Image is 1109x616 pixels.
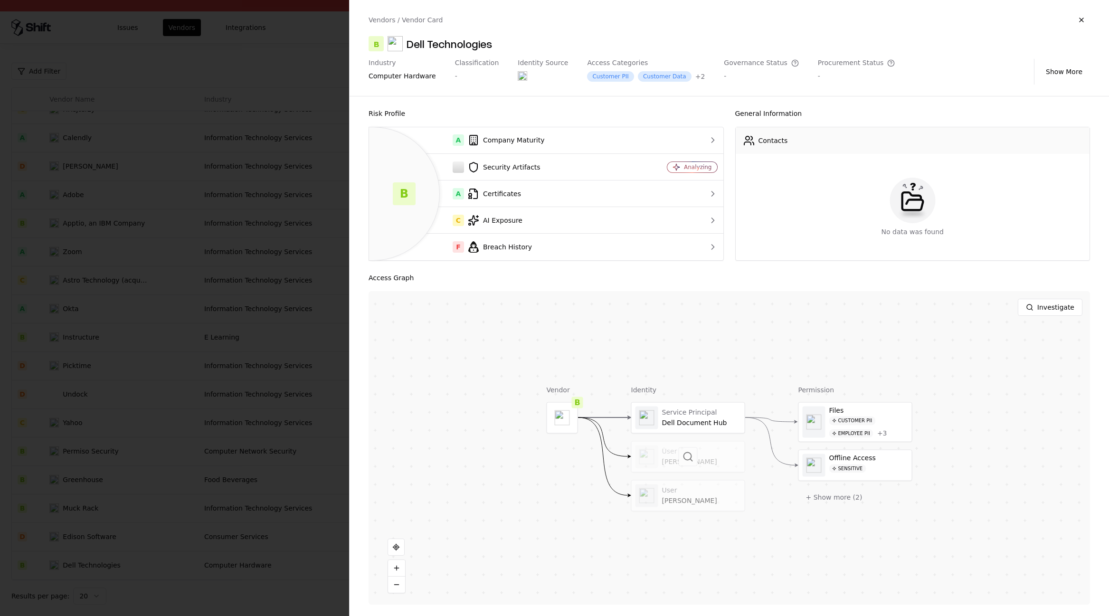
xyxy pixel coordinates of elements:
div: Access Graph [369,272,1090,284]
div: A [453,134,464,146]
div: AI Exposure [377,215,626,226]
div: Breach History [377,241,626,253]
div: B [393,182,416,205]
div: Identity [631,385,745,394]
div: General Information [735,108,1090,119]
div: Security Artifacts [377,161,626,173]
div: C [453,215,464,226]
div: - [724,71,799,81]
button: + Show more (2) [798,489,870,506]
div: Files [829,406,908,415]
div: Company Maturity [377,134,626,146]
div: Industry [369,59,436,67]
div: Dell Document Hub [662,418,741,427]
div: Contacts [758,136,788,145]
div: Sensitive [829,464,866,473]
div: B [572,397,583,408]
div: Analyzing [684,163,711,171]
div: Customer PII [587,71,634,82]
div: + 3 [877,429,887,438]
div: Dell Technologies [407,36,492,51]
div: - [818,71,895,81]
div: Permission [798,385,912,394]
button: Show More [1038,63,1090,80]
div: computer hardware [369,71,436,81]
div: Employee PII [829,429,873,438]
img: entra.microsoft.com [518,71,527,81]
div: No data was found [882,227,944,237]
div: - [455,71,499,81]
div: User [662,486,741,495]
div: Procurement Status [818,59,895,67]
div: Customer Data [638,71,692,82]
div: Customer PII [829,417,876,426]
div: A [453,188,464,199]
div: Identity Source [518,59,568,67]
div: [PERSON_NAME] [662,496,741,505]
div: Risk Profile [369,108,724,119]
button: +3 [877,429,887,438]
button: Investigate [1018,299,1082,316]
div: B [369,36,384,51]
div: Vendor [547,385,578,394]
div: Classification [455,59,499,67]
div: F [453,241,464,253]
div: Certificates [377,188,626,199]
div: Governance Status [724,59,799,67]
button: +2 [695,72,705,81]
div: Service Principal [662,408,741,417]
div: + 2 [695,72,705,81]
div: Access Categories [587,59,705,67]
div: Offline Access [829,454,908,463]
div: Vendors / Vendor Card [369,15,443,25]
img: Dell Technologies [388,36,403,51]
